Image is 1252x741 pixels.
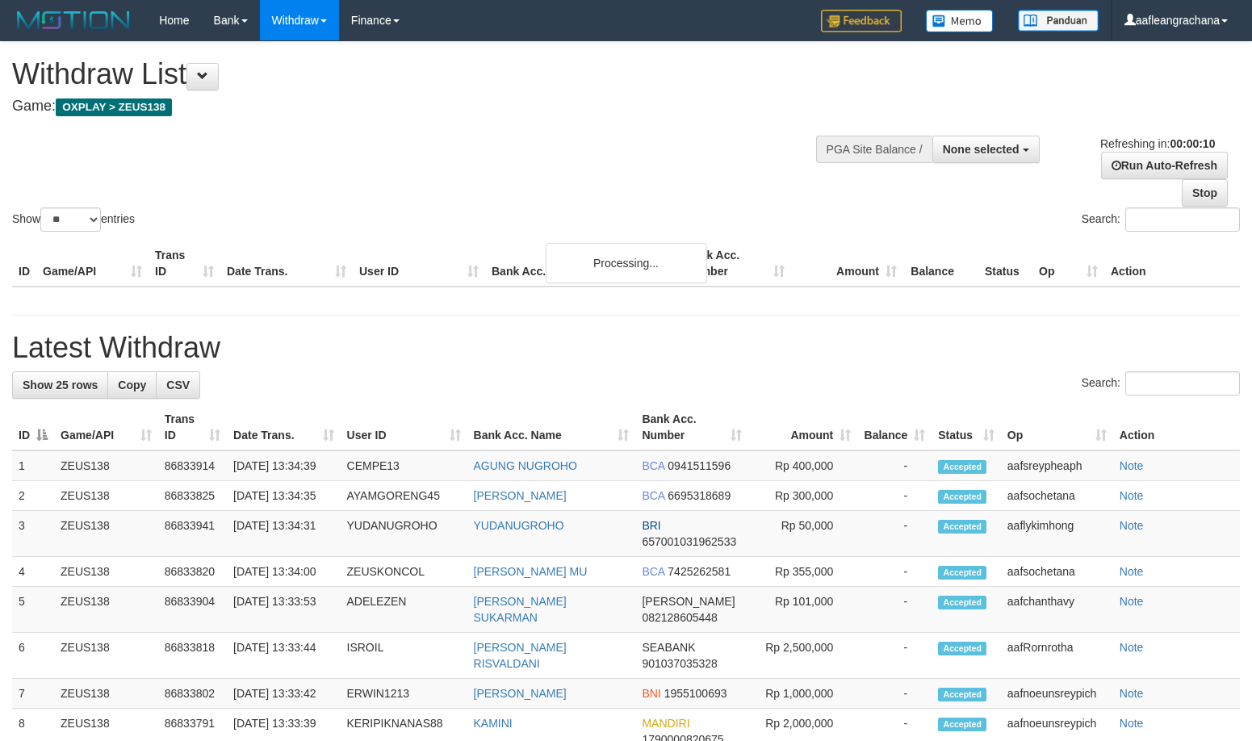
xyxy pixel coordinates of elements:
[857,633,932,679] td: -
[158,511,227,557] td: 86833941
[158,404,227,450] th: Trans ID: activate to sort column ascending
[54,511,158,557] td: ZEUS138
[36,241,149,287] th: Game/API
[1120,489,1144,502] a: Note
[664,687,727,700] span: Copy 1955100693 to clipboard
[642,519,660,532] span: BRI
[679,241,791,287] th: Bank Acc. Number
[12,241,36,287] th: ID
[816,136,932,163] div: PGA Site Balance /
[642,641,695,654] span: SEABANK
[857,587,932,633] td: -
[54,587,158,633] td: ZEUS138
[12,332,1240,364] h1: Latest Withdraw
[1018,10,1099,31] img: panduan.png
[118,379,146,391] span: Copy
[1113,404,1240,450] th: Action
[748,679,857,709] td: Rp 1,000,000
[932,136,1040,163] button: None selected
[903,241,978,287] th: Balance
[54,633,158,679] td: ZEUS138
[642,535,736,548] span: Copy 657001031962533 to clipboard
[227,450,340,481] td: [DATE] 13:34:39
[748,587,857,633] td: Rp 101,000
[668,459,731,472] span: Copy 0941511596 to clipboard
[857,404,932,450] th: Balance: activate to sort column ascending
[748,511,857,557] td: Rp 50,000
[938,490,986,504] span: Accepted
[12,633,54,679] td: 6
[943,143,1020,156] span: None selected
[938,520,986,534] span: Accepted
[341,404,467,450] th: User ID: activate to sort column ascending
[341,450,467,481] td: CEMPE13
[474,595,567,624] a: [PERSON_NAME] SUKARMAN
[1125,371,1240,396] input: Search:
[1120,459,1144,472] a: Note
[474,459,577,472] a: AGUNG NUGROHO
[1082,371,1240,396] label: Search:
[54,404,158,450] th: Game/API: activate to sort column ascending
[341,481,467,511] td: AYAMGORENG45
[54,679,158,709] td: ZEUS138
[12,511,54,557] td: 3
[857,511,932,557] td: -
[158,679,227,709] td: 86833802
[467,404,636,450] th: Bank Acc. Name: activate to sort column ascending
[54,481,158,511] td: ZEUS138
[1001,587,1113,633] td: aafchanthavy
[1001,557,1113,587] td: aafsochetana
[227,679,340,709] td: [DATE] 13:33:42
[485,241,679,287] th: Bank Acc. Name
[12,481,54,511] td: 2
[546,243,707,283] div: Processing...
[1001,481,1113,511] td: aafsochetana
[12,98,819,115] h4: Game:
[748,404,857,450] th: Amount: activate to sort column ascending
[748,557,857,587] td: Rp 355,000
[1100,137,1215,150] span: Refreshing in:
[938,718,986,731] span: Accepted
[1120,519,1144,532] a: Note
[12,58,819,90] h1: Withdraw List
[642,459,664,472] span: BCA
[642,595,735,608] span: [PERSON_NAME]
[341,679,467,709] td: ERWIN1213
[12,207,135,232] label: Show entries
[635,404,747,450] th: Bank Acc. Number: activate to sort column ascending
[12,450,54,481] td: 1
[158,633,227,679] td: 86833818
[938,566,986,580] span: Accepted
[748,633,857,679] td: Rp 2,500,000
[12,587,54,633] td: 5
[821,10,902,32] img: Feedback.jpg
[1001,633,1113,679] td: aafRornrotha
[938,596,986,609] span: Accepted
[642,565,664,578] span: BCA
[1182,179,1228,207] a: Stop
[12,557,54,587] td: 4
[1001,404,1113,450] th: Op: activate to sort column ascending
[12,404,54,450] th: ID: activate to sort column descending
[1170,137,1215,150] strong: 00:00:10
[227,511,340,557] td: [DATE] 13:34:31
[40,207,101,232] select: Showentries
[1104,241,1240,287] th: Action
[474,641,567,670] a: [PERSON_NAME] RISVALDANI
[158,450,227,481] td: 86833914
[668,565,731,578] span: Copy 7425262581 to clipboard
[474,717,513,730] a: KAMINI
[227,587,340,633] td: [DATE] 13:33:53
[227,404,340,450] th: Date Trans.: activate to sort column ascending
[227,557,340,587] td: [DATE] 13:34:00
[1120,717,1144,730] a: Note
[158,557,227,587] td: 86833820
[857,481,932,511] td: -
[227,633,340,679] td: [DATE] 13:33:44
[938,460,986,474] span: Accepted
[791,241,903,287] th: Amount
[642,687,660,700] span: BNI
[166,379,190,391] span: CSV
[642,657,717,670] span: Copy 901037035328 to clipboard
[341,557,467,587] td: ZEUSKONCOL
